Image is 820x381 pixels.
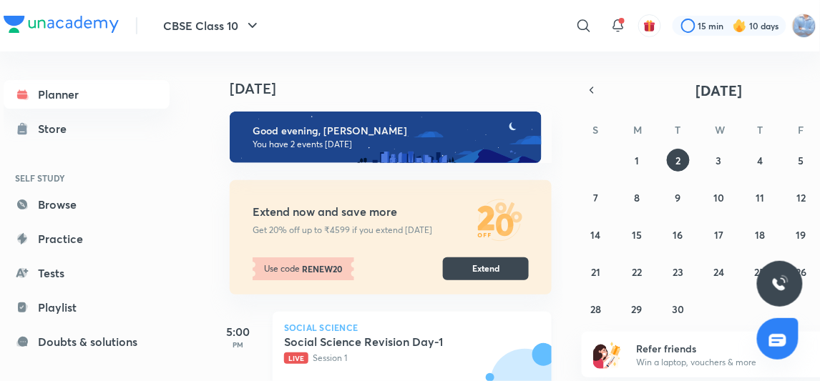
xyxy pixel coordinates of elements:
p: Session 1 [284,352,509,365]
abbr: September 12, 2025 [796,191,806,204]
h4: [DATE] [230,80,566,97]
abbr: September 5, 2025 [799,154,804,167]
abbr: September 25, 2025 [755,265,766,279]
button: September 18, 2025 [748,223,771,246]
abbr: September 24, 2025 [713,265,724,279]
h6: Refer friends [637,341,813,356]
abbr: September 2, 2025 [675,154,680,167]
span: Live [284,352,308,364]
abbr: Sunday [593,123,599,137]
abbr: September 26, 2025 [796,265,806,279]
abbr: September 14, 2025 [591,228,601,242]
button: September 11, 2025 [748,186,771,209]
p: Win a laptop, vouchers & more [637,356,813,369]
abbr: September 15, 2025 [632,228,642,242]
button: September 16, 2025 [667,223,690,246]
p: Use code [253,257,354,280]
h5: Extend now and save more [253,204,472,219]
button: September 28, 2025 [585,297,607,320]
button: September 24, 2025 [708,260,731,283]
button: September 25, 2025 [748,260,771,283]
a: Playlist [4,293,170,322]
p: You have 2 events [DATE] [253,139,529,150]
button: September 21, 2025 [585,260,607,283]
button: September 26, 2025 [790,260,813,283]
a: Store [4,114,170,143]
p: Get 20% off up to ₹4599 if you extend [DATE] [253,224,472,236]
button: September 4, 2025 [748,149,771,172]
abbr: September 1, 2025 [635,154,639,167]
abbr: September 11, 2025 [756,191,764,204]
img: evening [230,112,542,163]
abbr: September 10, 2025 [713,191,724,204]
button: September 3, 2025 [708,149,731,172]
a: Browse [4,190,170,219]
button: September 2, 2025 [667,149,690,172]
abbr: Tuesday [675,123,681,137]
abbr: September 4, 2025 [757,154,763,167]
p: Social Science [284,323,540,332]
button: September 17, 2025 [708,223,731,246]
img: streak [733,19,747,33]
abbr: September 23, 2025 [673,265,683,279]
abbr: September 30, 2025 [672,302,684,316]
button: September 14, 2025 [585,223,607,246]
button: September 23, 2025 [667,260,690,283]
a: Planner [4,80,170,109]
h6: SELF STUDY [4,166,170,190]
div: Store [38,120,75,137]
abbr: Friday [799,123,804,137]
button: September 29, 2025 [625,297,648,320]
abbr: September 17, 2025 [714,228,723,242]
abbr: September 3, 2025 [716,154,722,167]
abbr: September 21, 2025 [591,265,600,279]
abbr: September 22, 2025 [632,265,642,279]
abbr: September 19, 2025 [796,228,806,242]
button: Extend [443,257,529,280]
button: September 22, 2025 [625,260,648,283]
abbr: September 9, 2025 [675,191,681,204]
img: referral [593,340,622,369]
span: [DATE] [696,81,743,100]
img: Company Logo [4,16,119,33]
abbr: September 8, 2025 [634,191,640,204]
abbr: September 28, 2025 [590,302,601,316]
abbr: September 7, 2025 [593,191,598,204]
h5: Social Science Revision Day-1 [284,335,462,349]
button: September 8, 2025 [625,186,648,209]
button: CBSE Class 10 [155,11,270,40]
abbr: Wednesday [716,123,726,137]
h6: Good evening, [PERSON_NAME] [253,124,529,137]
abbr: September 29, 2025 [632,302,643,316]
abbr: September 18, 2025 [755,228,765,242]
button: September 9, 2025 [667,186,690,209]
a: Doubts & solutions [4,327,170,356]
a: Company Logo [4,16,119,36]
abbr: Thursday [757,123,763,137]
button: September 10, 2025 [708,186,731,209]
button: avatar [638,14,661,37]
button: September 5, 2025 [790,149,813,172]
button: September 30, 2025 [667,297,690,320]
img: sukhneet singh sidhu [792,14,816,38]
a: Tests [4,259,170,287]
button: September 1, 2025 [625,149,648,172]
button: September 7, 2025 [585,186,607,209]
abbr: September 16, 2025 [673,228,683,242]
h5: 5:00 [210,323,267,340]
img: Extend now and save more [472,192,529,249]
button: September 19, 2025 [790,223,813,246]
button: September 12, 2025 [790,186,813,209]
abbr: Monday [633,123,642,137]
a: Practice [4,224,170,253]
button: September 15, 2025 [625,223,648,246]
p: PM [210,340,267,349]
img: avatar [643,19,656,32]
img: ttu [771,275,789,292]
strong: RENEW20 [300,262,343,275]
